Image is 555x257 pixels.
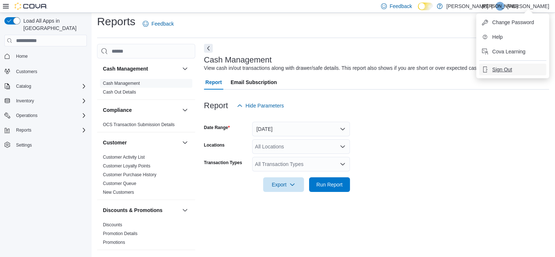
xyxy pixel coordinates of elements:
[13,97,37,105] button: Inventory
[103,207,179,214] button: Discounts & Promotions
[479,16,546,28] button: Change Password
[246,102,284,109] span: Hide Parameters
[13,82,34,91] button: Catalog
[204,160,242,166] label: Transaction Types
[13,52,31,61] a: Home
[13,67,87,76] span: Customers
[13,52,87,61] span: Home
[13,97,87,105] span: Inventory
[103,181,136,186] span: Customer Queue
[16,83,31,89] span: Catalog
[234,98,287,113] button: Hide Parameters
[340,144,346,150] button: Open list of options
[97,79,195,99] div: Cash Management
[204,44,213,53] button: Next
[479,46,546,57] button: Cova Learning
[103,240,125,245] a: Promotions
[97,153,195,200] div: Customer
[20,17,87,32] span: Load All Apps in [GEOGRAPHIC_DATA]
[16,127,31,133] span: Reports
[418,3,433,10] input: Dark Mode
[103,172,157,177] a: Customer Purchase History
[103,231,138,237] span: Promotion Details
[103,81,140,86] a: Cash Management
[103,139,127,146] h3: Customer
[390,3,412,10] span: Feedback
[97,120,195,132] div: Compliance
[13,111,41,120] button: Operations
[252,122,350,136] button: [DATE]
[151,20,174,27] span: Feedback
[140,16,177,31] a: Feedback
[13,67,40,76] a: Customers
[103,181,136,186] a: Customer Queue
[479,64,546,75] button: Sign Out
[103,106,132,114] h3: Compliance
[1,96,90,106] button: Inventory
[181,106,189,114] button: Compliance
[507,2,549,11] p: [PERSON_NAME]
[496,2,504,11] div: Jess Oliver
[204,142,225,148] label: Locations
[492,66,512,73] span: Sign Out
[316,181,343,188] span: Run Report
[309,177,350,192] button: Run Report
[103,90,136,95] a: Cash Out Details
[204,101,228,110] h3: Report
[13,82,87,91] span: Catalog
[181,64,189,73] button: Cash Management
[103,155,145,160] a: Customer Activity List
[103,231,138,236] a: Promotion Details
[103,80,140,86] span: Cash Management
[4,48,87,169] nav: Complex example
[482,2,518,11] span: [PERSON_NAME]
[267,177,300,192] span: Export
[97,14,135,29] h1: Reports
[103,222,122,227] a: Discounts
[1,125,90,135] button: Reports
[103,106,179,114] button: Compliance
[1,140,90,150] button: Settings
[231,75,277,90] span: Email Subscription
[97,220,195,250] div: Discounts & Promotions
[13,111,87,120] span: Operations
[205,75,222,90] span: Report
[16,69,37,75] span: Customers
[492,48,525,55] span: Cova Learning
[16,142,32,148] span: Settings
[340,161,346,167] button: Open list of options
[16,113,38,118] span: Operations
[204,56,272,64] h3: Cash Management
[181,138,189,147] button: Customer
[103,65,179,72] button: Cash Management
[103,163,150,169] span: Customer Loyalty Points
[479,31,546,43] button: Help
[204,125,230,131] label: Date Range
[204,64,502,72] div: View cash in/out transactions along with drawer/safe details. This report also shows if you are s...
[13,126,34,135] button: Reports
[103,163,150,169] a: Customer Loyalty Points
[181,206,189,215] button: Discounts & Promotions
[263,177,304,192] button: Export
[103,65,148,72] h3: Cash Management
[13,126,87,135] span: Reports
[15,3,47,10] img: Cova
[16,98,34,104] span: Inventory
[103,190,134,195] a: New Customers
[1,81,90,91] button: Catalog
[492,33,503,41] span: Help
[103,122,175,127] a: OCS Transaction Submission Details
[103,139,179,146] button: Customer
[1,66,90,76] button: Customers
[446,2,488,11] p: [PERSON_NAME]
[1,110,90,121] button: Operations
[13,141,35,150] a: Settings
